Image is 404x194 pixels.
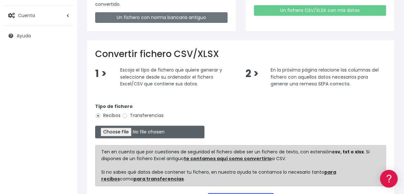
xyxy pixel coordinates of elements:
span: Cuenta [18,12,35,18]
a: para transferencias [133,176,184,182]
span: 2 > [245,67,258,81]
span: Escoja el tipo de fichero que quiere generar y seleccione desde su ordenador el fichero Excel/CSV... [120,67,222,87]
strong: Tipo de fichero [95,103,133,110]
a: Cuenta [3,9,74,22]
h2: Convertir fichero CSV/XLSX [95,49,386,60]
a: para recibos [101,169,336,182]
a: Ayuda [3,29,74,43]
a: te contamos aquí como convertirlo [184,155,272,162]
label: Recibos [95,112,121,119]
a: Un fichero CSV/XLSX con mis datos [254,5,386,16]
a: Un fichero con norma bancaria antiguo [95,12,228,23]
span: En la próxima página relacione las columnas del fichero con aquellos datos necesarios para genera... [270,67,378,87]
strong: csv, txt o xlsx [332,149,364,155]
div: Ten en cuenta que por cuestiones de seguridad el fichero debe ser un fichero de texto, con extens... [95,145,386,186]
label: Transferencias [122,112,164,119]
span: 1 > [95,67,107,81]
span: Ayuda [17,33,31,39]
